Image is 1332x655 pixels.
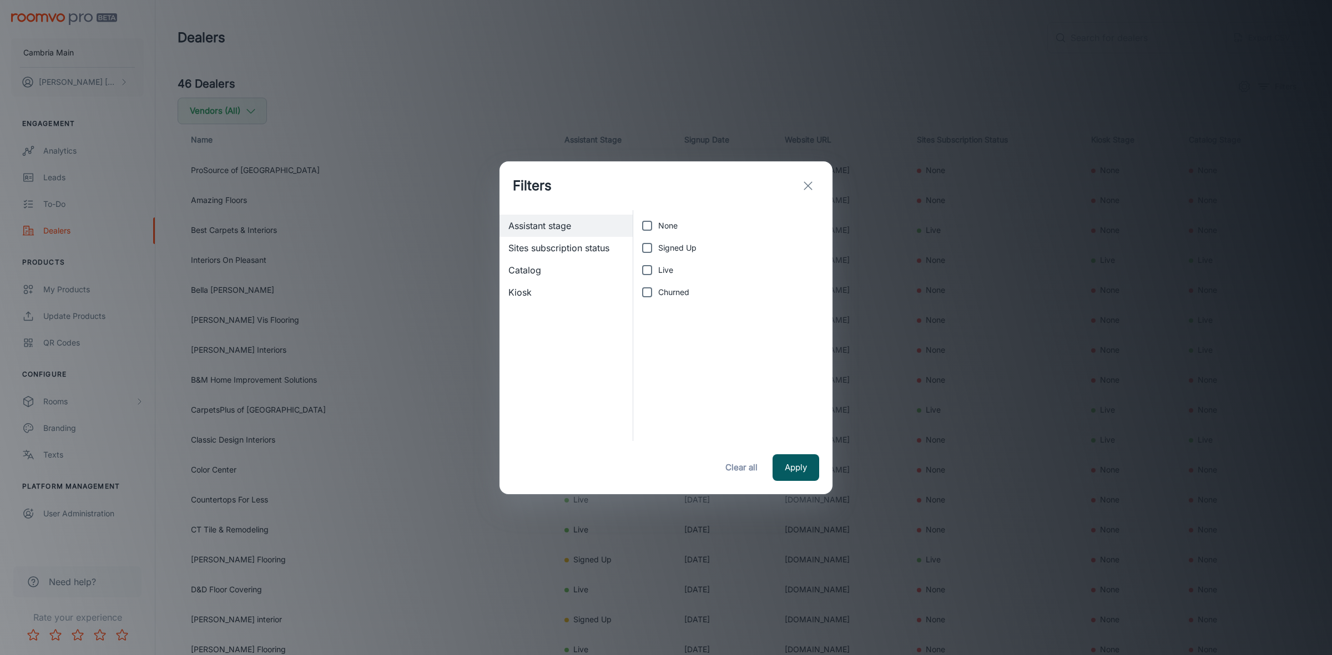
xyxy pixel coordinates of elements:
[797,175,819,197] button: exit
[500,237,633,259] div: Sites subscription status
[658,286,689,298] span: Churned
[719,454,764,481] button: Clear all
[658,220,678,232] span: None
[508,263,624,277] span: Catalog
[508,241,624,255] span: Sites subscription status
[658,264,673,276] span: Live
[500,259,633,281] div: Catalog
[513,176,552,196] h1: Filters
[773,454,819,481] button: Apply
[508,219,624,232] span: Assistant stage
[658,242,697,254] span: Signed Up
[500,215,633,237] div: Assistant stage
[500,281,633,303] div: Kiosk
[508,286,624,299] span: Kiosk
